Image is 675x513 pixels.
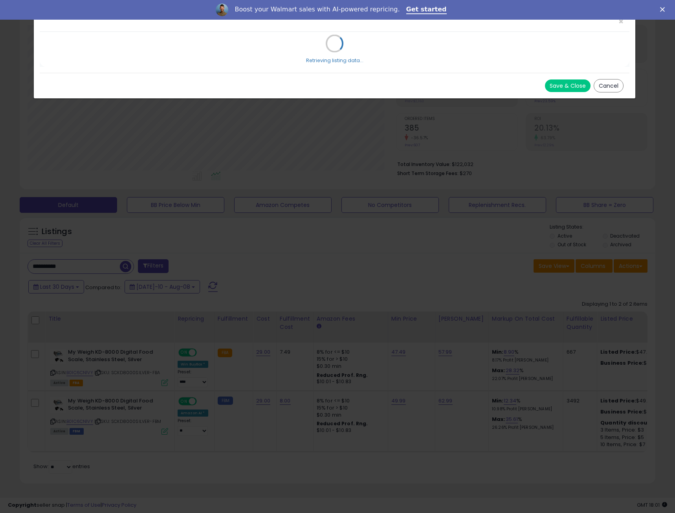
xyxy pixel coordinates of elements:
img: Profile image for Adrian [216,4,228,16]
div: Close [660,7,668,12]
div: Retrieving listing data... [306,57,363,64]
button: Save & Close [545,79,591,92]
button: Cancel [594,79,624,92]
div: Boost your Walmart sales with AI-powered repricing. [235,6,400,13]
span: × [618,16,624,27]
a: Get started [406,6,447,14]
